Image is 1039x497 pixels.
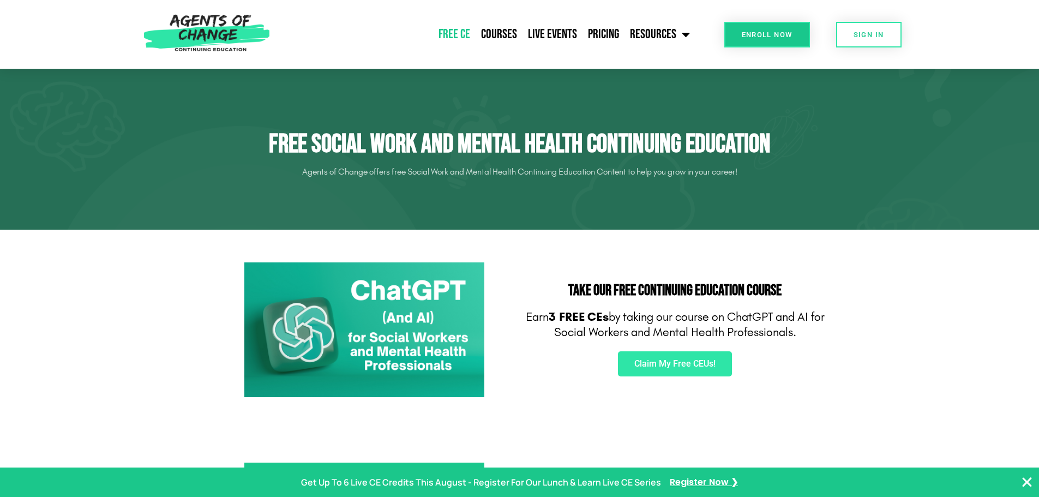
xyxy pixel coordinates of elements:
span: Enroll Now [742,31,792,38]
nav: Menu [275,21,695,48]
p: Get Up To 6 Live CE Credits This August - Register For Our Lunch & Learn Live CE Series [301,475,661,490]
a: Courses [476,21,522,48]
p: Earn by taking our course on ChatGPT and AI for Social Workers and Mental Health Professionals. [525,309,825,340]
a: Register Now ❯ [670,475,738,490]
a: Pricing [582,21,624,48]
a: Resources [624,21,695,48]
h1: Free Social Work and Mental Health Continuing Education [214,129,825,160]
span: SIGN IN [854,31,884,38]
a: Enroll Now [724,22,810,47]
a: SIGN IN [836,22,902,47]
a: Live Events [522,21,582,48]
b: 3 FREE CEs [549,310,609,324]
span: Claim My Free CEUs! [634,360,716,368]
p: Agents of Change offers free Social Work and Mental Health Continuing Education Content to help y... [214,163,825,181]
button: Close Banner [1020,476,1034,489]
a: Free CE [433,21,476,48]
h2: Take Our FREE Continuing Education Course [525,283,825,298]
a: Claim My Free CEUs! [618,351,732,376]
